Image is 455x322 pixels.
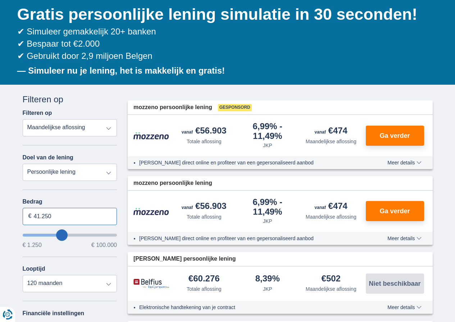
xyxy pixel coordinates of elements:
div: Maandelijkse aflossing [306,213,356,220]
div: Totale aflossing [187,213,222,220]
span: mozzeno persoonlijke lening [133,179,212,187]
label: Looptijd [23,266,45,272]
span: € [28,212,32,220]
span: Ga verder [379,208,410,214]
span: Gesponsord [218,104,252,111]
img: product.pl.alt Mozzeno [133,132,169,140]
span: € 1.250 [23,242,42,248]
div: 6,99% [239,198,297,216]
span: Meer details [387,305,421,310]
span: Meer details [387,236,421,241]
div: JKP [263,285,272,293]
b: — Simuleer nu je lening, het is makkelijk en gratis! [17,66,225,75]
img: product.pl.alt Mozzeno [133,207,169,215]
li: Elektronische handtekening van je contract [139,304,361,311]
span: Ga verder [379,132,410,139]
button: Ga verder [366,201,424,221]
div: 8,39% [255,274,280,284]
li: [PERSON_NAME] direct online en profiteer van een gepersonaliseerd aanbod [139,235,361,242]
span: € 100.000 [91,242,117,248]
label: Filteren op [23,110,52,116]
div: JKP [263,142,272,149]
label: Doel van de lening [23,154,73,161]
img: product.pl.alt Belfius [133,279,169,289]
div: ✔ Simuleer gemakkelijk 20+ banken ✔ Bespaar tot €2.000 ✔ Gebruikt door 2,9 miljoen Belgen [17,25,433,62]
div: Filteren op [23,93,117,106]
button: Meer details [382,160,427,165]
label: Bedrag [23,199,117,205]
div: JKP [263,218,272,225]
div: Maandelijkse aflossing [306,285,356,293]
div: €474 [315,202,347,212]
button: Ga verder [366,126,424,146]
button: Meer details [382,304,427,310]
li: [PERSON_NAME] direct online en profiteer van een gepersonaliseerd aanbod [139,159,361,166]
span: mozzeno persoonlijke lening [133,103,212,112]
div: €474 [315,126,347,136]
span: Niet beschikbaar [369,280,420,287]
div: 6,99% [239,122,297,140]
div: Maandelijkse aflossing [306,138,356,145]
button: Niet beschikbaar [366,274,424,294]
div: €56.903 [182,202,227,212]
button: Meer details [382,235,427,241]
div: €502 [322,274,341,284]
span: [PERSON_NAME] persoonlijke lening [133,255,236,263]
h1: Gratis persoonlijke lening simulatie in 30 seconden! [17,3,433,25]
div: €60.276 [188,274,220,284]
span: Meer details [387,160,421,165]
div: Totale aflossing [187,285,222,293]
input: wantToBorrow [23,234,117,237]
label: Financiële instellingen [23,310,85,317]
div: Totale aflossing [187,138,222,145]
div: €56.903 [182,126,227,136]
